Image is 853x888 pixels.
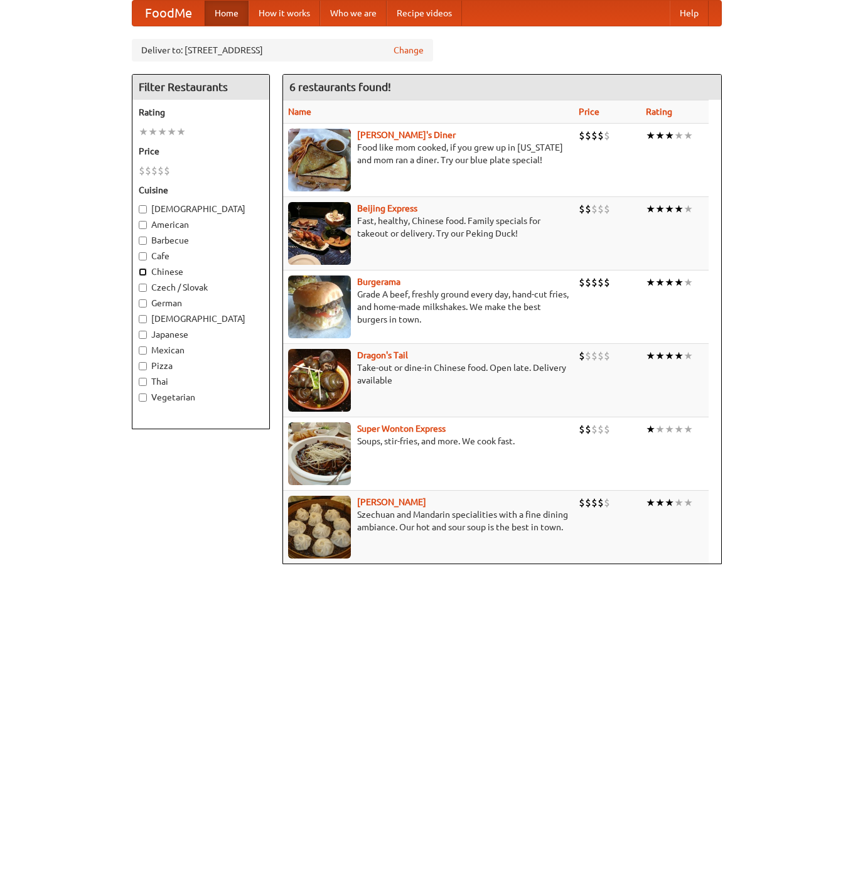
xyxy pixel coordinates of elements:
[585,202,591,216] li: $
[579,202,585,216] li: $
[585,349,591,363] li: $
[655,349,665,363] li: ★
[646,129,655,142] li: ★
[145,164,151,178] li: $
[288,107,311,117] a: Name
[139,331,147,339] input: Japanese
[684,202,693,216] li: ★
[598,349,604,363] li: $
[579,349,585,363] li: $
[148,125,158,139] li: ★
[139,106,263,119] h5: Rating
[604,275,610,289] li: $
[674,202,684,216] li: ★
[646,496,655,510] li: ★
[591,275,598,289] li: $
[132,1,205,26] a: FoodMe
[164,164,170,178] li: $
[357,130,456,140] a: [PERSON_NAME]'s Diner
[151,164,158,178] li: $
[288,435,569,447] p: Soups, stir-fries, and more. We cook fast.
[394,44,424,56] a: Change
[176,125,186,139] li: ★
[357,350,408,360] b: Dragon's Tail
[585,496,591,510] li: $
[139,391,263,404] label: Vegetarian
[646,422,655,436] li: ★
[674,129,684,142] li: ★
[655,422,665,436] li: ★
[139,164,145,178] li: $
[604,349,610,363] li: $
[139,234,263,247] label: Barbecue
[585,275,591,289] li: $
[591,422,598,436] li: $
[139,218,263,231] label: American
[139,237,147,245] input: Barbecue
[665,202,674,216] li: ★
[579,129,585,142] li: $
[655,129,665,142] li: ★
[288,141,569,166] p: Food like mom cooked, if you grew up in [US_STATE] and mom ran a diner. Try our blue plate special!
[646,349,655,363] li: ★
[288,361,569,387] p: Take-out or dine-in Chinese food. Open late. Delivery available
[249,1,320,26] a: How it works
[357,424,446,434] a: Super Wonton Express
[139,375,263,388] label: Thai
[665,349,674,363] li: ★
[604,202,610,216] li: $
[655,202,665,216] li: ★
[288,496,351,559] img: shandong.jpg
[132,75,269,100] h4: Filter Restaurants
[139,203,263,215] label: [DEMOGRAPHIC_DATA]
[139,205,147,213] input: [DEMOGRAPHIC_DATA]
[158,164,164,178] li: $
[684,496,693,510] li: ★
[288,202,351,265] img: beijing.jpg
[289,81,391,93] ng-pluralize: 6 restaurants found!
[665,422,674,436] li: ★
[646,275,655,289] li: ★
[139,145,263,158] h5: Price
[598,496,604,510] li: $
[646,107,672,117] a: Rating
[139,362,147,370] input: Pizza
[139,360,263,372] label: Pizza
[139,281,263,294] label: Czech / Slovak
[591,496,598,510] li: $
[357,203,417,213] a: Beijing Express
[288,129,351,191] img: sallys.jpg
[674,496,684,510] li: ★
[684,275,693,289] li: ★
[598,422,604,436] li: $
[288,275,351,338] img: burgerama.jpg
[139,221,147,229] input: American
[288,288,569,326] p: Grade A beef, freshly ground every day, hand-cut fries, and home-made milkshakes. We make the bes...
[139,299,147,308] input: German
[139,378,147,386] input: Thai
[591,129,598,142] li: $
[674,275,684,289] li: ★
[598,129,604,142] li: $
[139,313,263,325] label: [DEMOGRAPHIC_DATA]
[604,422,610,436] li: $
[655,496,665,510] li: ★
[139,393,147,402] input: Vegetarian
[670,1,709,26] a: Help
[604,496,610,510] li: $
[357,277,400,287] a: Burgerama
[139,268,147,276] input: Chinese
[579,496,585,510] li: $
[579,107,599,117] a: Price
[591,349,598,363] li: $
[665,129,674,142] li: ★
[139,250,263,262] label: Cafe
[585,129,591,142] li: $
[205,1,249,26] a: Home
[357,497,426,507] a: [PERSON_NAME]
[139,125,148,139] li: ★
